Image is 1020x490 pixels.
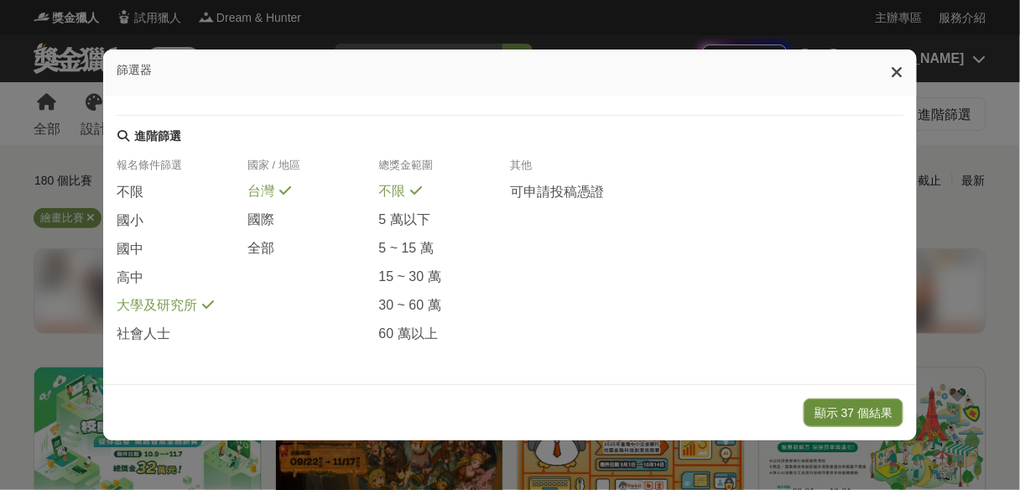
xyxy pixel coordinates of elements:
button: 顯示 37 個結果 [804,399,903,427]
div: 國家 / 地區 [247,158,378,183]
span: 全部 [247,240,274,258]
span: 5 ~ 15 萬 [379,240,434,258]
div: 總獎金範圍 [379,158,510,183]
span: 國際 [247,211,274,229]
span: 15 ~ 30 萬 [379,268,441,286]
div: 其他 [510,158,641,183]
span: 不限 [117,184,143,201]
span: 5 萬以下 [379,211,430,229]
span: 社會人士 [117,326,170,343]
span: 大學及研究所 [117,297,197,315]
div: 進階篩選 [134,129,181,144]
span: 國小 [117,212,143,230]
span: 台灣 [247,183,274,201]
div: 報名條件篩選 [117,158,247,183]
span: 高中 [117,269,143,287]
span: 不限 [379,183,406,201]
span: 國中 [117,241,143,258]
span: 可申請投稿憑證 [510,184,604,201]
span: 30 ~ 60 萬 [379,297,441,315]
span: 60 萬以上 [379,326,438,343]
